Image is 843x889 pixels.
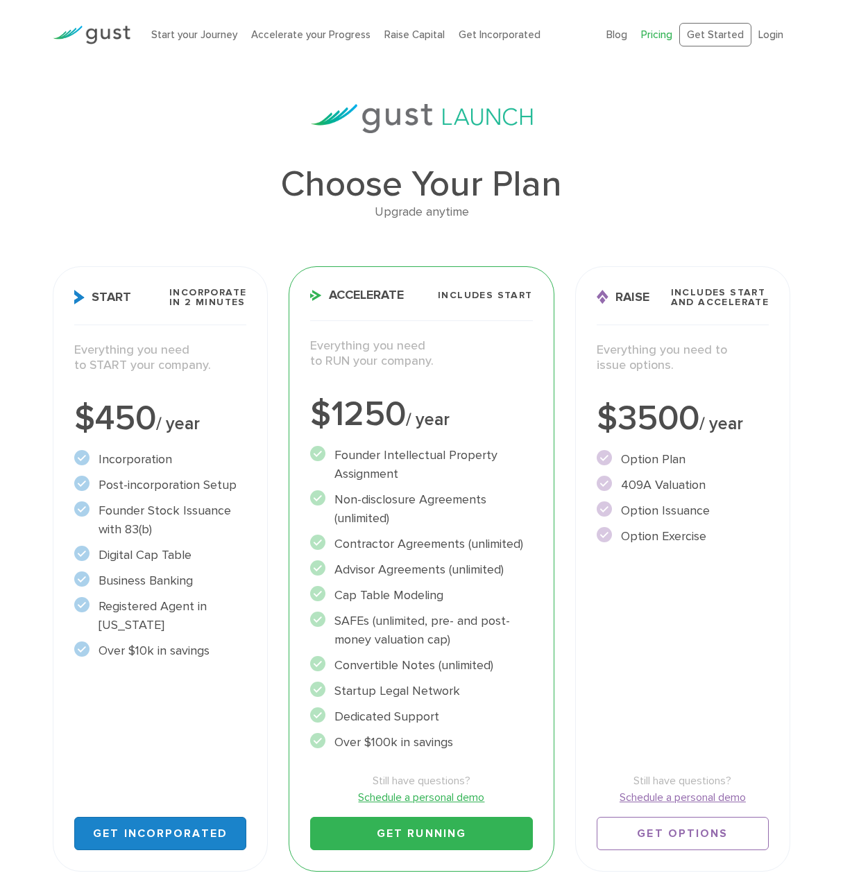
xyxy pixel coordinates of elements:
a: Schedule a personal demo [310,789,532,806]
div: $1250 [310,397,532,432]
span: Raise [597,290,649,304]
a: Pricing [641,28,672,41]
li: Founder Stock Issuance with 83(b) [74,501,247,539]
li: Business Banking [74,571,247,590]
li: Incorporation [74,450,247,469]
img: Raise Icon [597,290,608,304]
span: Includes START [438,291,533,300]
span: Still have questions? [310,773,532,789]
li: Non-disclosure Agreements (unlimited) [310,490,532,528]
p: Everything you need to RUN your company. [310,338,532,370]
a: Get Running [310,817,532,850]
span: Incorporate in 2 Minutes [169,288,246,307]
a: Blog [606,28,627,41]
a: Raise Capital [384,28,445,41]
a: Get Started [679,23,751,47]
li: Option Issuance [597,501,769,520]
img: Accelerate Icon [310,290,322,301]
a: Get Incorporated [74,817,247,850]
img: Gust Logo [53,26,130,44]
li: Startup Legal Network [310,682,532,700]
li: Convertible Notes (unlimited) [310,656,532,675]
div: Upgrade anytime [53,202,791,223]
span: Includes START and ACCELERATE [671,288,769,307]
li: SAFEs (unlimited, pre- and post-money valuation cap) [310,612,532,649]
li: Option Exercise [597,527,769,546]
p: Everything you need to issue options. [597,343,769,374]
li: Founder Intellectual Property Assignment [310,446,532,483]
li: Option Plan [597,450,769,469]
a: Accelerate your Progress [251,28,371,41]
li: Post-incorporation Setup [74,476,247,494]
li: Over $100k in savings [310,733,532,752]
a: Get Options [597,817,769,850]
li: Advisor Agreements (unlimited) [310,560,532,579]
span: / year [406,409,450,430]
img: gust-launch-logos.svg [311,104,533,133]
li: 409A Valuation [597,476,769,494]
span: Still have questions? [597,773,769,789]
a: Start your Journey [151,28,237,41]
li: Dedicated Support [310,707,532,726]
span: / year [156,413,200,434]
h1: Choose Your Plan [53,166,791,202]
a: Schedule a personal demo [597,789,769,806]
li: Registered Agent in [US_STATE] [74,597,247,635]
img: Start Icon X2 [74,290,85,304]
li: Cap Table Modeling [310,586,532,605]
a: Login [758,28,783,41]
li: Over $10k in savings [74,641,247,660]
div: $450 [74,402,247,436]
a: Get Incorporated [459,28,540,41]
li: Digital Cap Table [74,546,247,564]
p: Everything you need to START your company. [74,343,247,374]
span: Start [74,290,131,304]
span: Accelerate [310,289,404,302]
div: $3500 [597,402,769,436]
span: / year [699,413,743,434]
li: Contractor Agreements (unlimited) [310,535,532,553]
